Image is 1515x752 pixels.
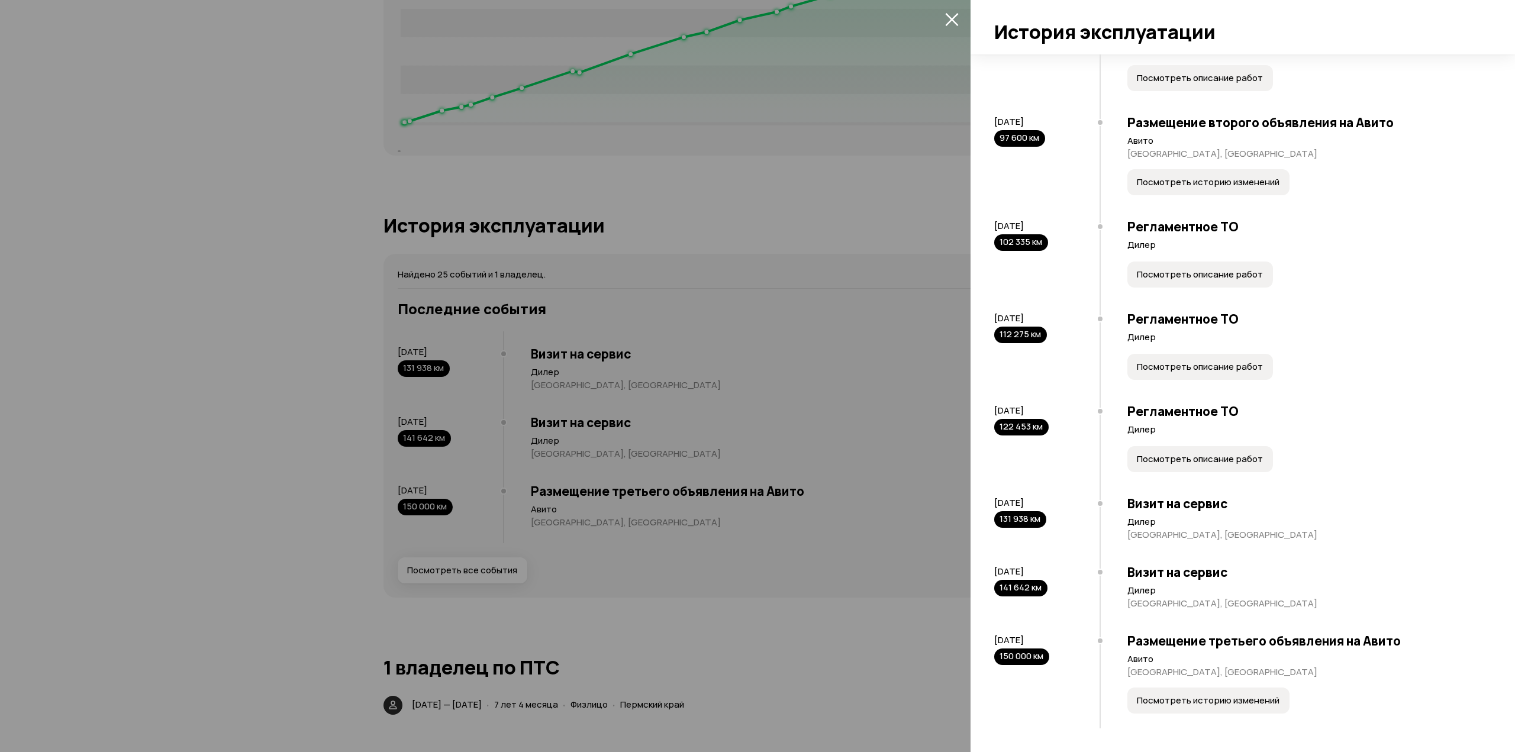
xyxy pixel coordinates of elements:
[1127,239,1479,251] p: Дилер
[1127,65,1273,91] button: Посмотреть описание работ
[1127,424,1479,435] p: Дилер
[1127,262,1273,288] button: Посмотреть описание работ
[1127,148,1479,160] p: [GEOGRAPHIC_DATA], [GEOGRAPHIC_DATA]
[1127,516,1479,528] p: Дилер
[994,565,1024,577] span: [DATE]
[1127,496,1479,511] h3: Визит на сервис
[994,234,1048,251] div: 102 335 км
[1127,354,1273,380] button: Посмотреть описание работ
[1137,176,1279,188] span: Посмотреть историю изменений
[1127,135,1479,147] p: Авито
[994,634,1024,646] span: [DATE]
[1127,529,1479,541] p: [GEOGRAPHIC_DATA], [GEOGRAPHIC_DATA]
[994,312,1024,324] span: [DATE]
[1127,653,1479,665] p: Авито
[994,496,1024,509] span: [DATE]
[1127,688,1290,714] button: Посмотреть историю изменений
[1127,598,1479,609] p: [GEOGRAPHIC_DATA], [GEOGRAPHIC_DATA]
[1127,585,1479,596] p: Дилер
[942,9,961,28] button: закрыть
[994,220,1024,232] span: [DATE]
[994,130,1045,147] div: 97 600 км
[994,580,1047,596] div: 141 642 км
[1127,564,1479,580] h3: Визит на сервис
[1127,446,1273,472] button: Посмотреть описание работ
[994,115,1024,128] span: [DATE]
[1127,666,1479,678] p: [GEOGRAPHIC_DATA], [GEOGRAPHIC_DATA]
[1127,404,1479,419] h3: Регламентное ТО
[994,419,1049,435] div: 122 453 км
[994,404,1024,417] span: [DATE]
[1127,219,1479,234] h3: Регламентное ТО
[1137,453,1263,465] span: Посмотреть описание работ
[1137,361,1263,373] span: Посмотреть описание работ
[1127,331,1479,343] p: Дилер
[1127,115,1479,130] h3: Размещение второго объявления на Авито
[1127,169,1290,195] button: Посмотреть историю изменений
[1127,311,1479,327] h3: Регламентное ТО
[994,511,1046,528] div: 131 938 км
[1127,633,1479,648] h3: Размещение третьего объявления на Авито
[1137,72,1263,84] span: Посмотреть описание работ
[1137,695,1279,706] span: Посмотреть историю изменений
[994,648,1049,665] div: 150 000 км
[1137,269,1263,280] span: Посмотреть описание работ
[994,327,1047,343] div: 112 275 км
